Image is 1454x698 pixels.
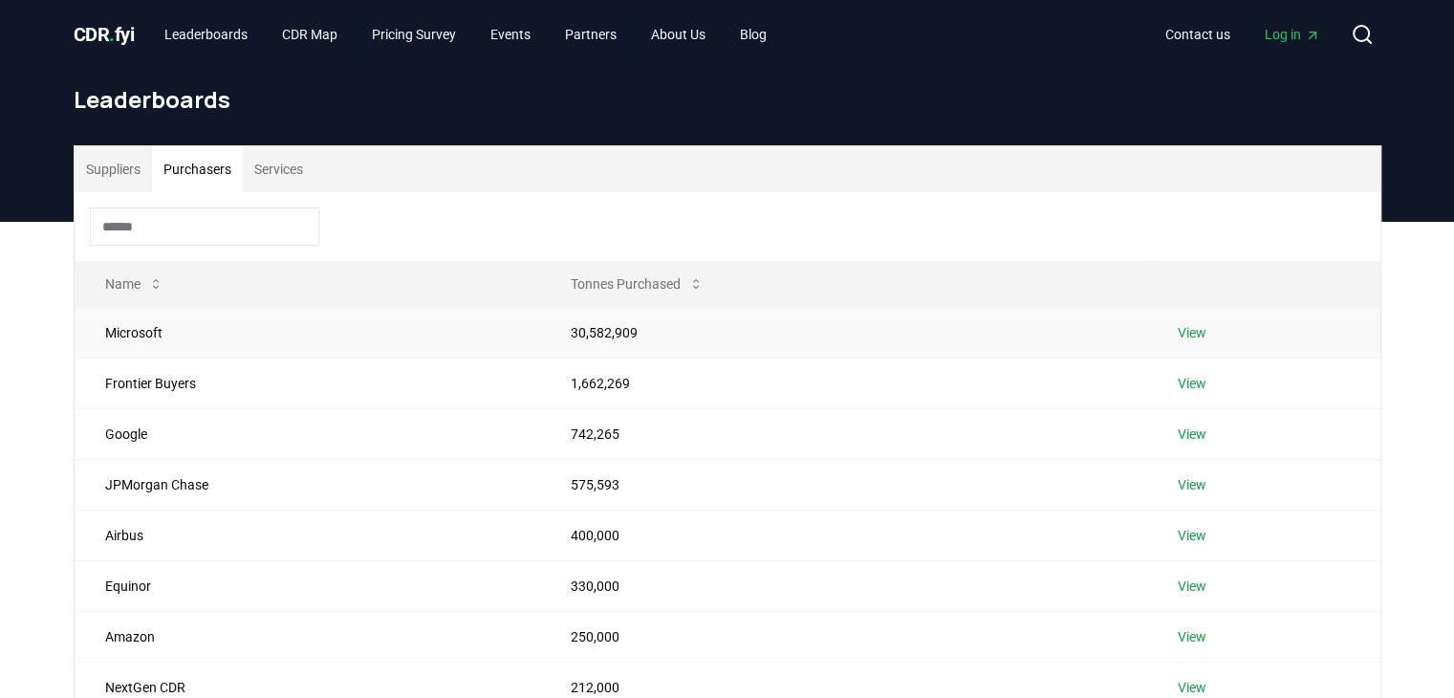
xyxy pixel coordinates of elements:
a: View [1178,526,1206,545]
a: Partners [550,17,632,52]
td: 330,000 [540,560,1147,611]
button: Services [243,146,315,192]
a: CDR.fyi [74,21,135,48]
td: JPMorgan Chase [75,459,541,510]
td: Amazon [75,611,541,662]
a: Contact us [1150,17,1246,52]
a: View [1178,425,1206,444]
a: Blog [725,17,782,52]
a: Events [475,17,546,52]
a: View [1178,678,1206,697]
a: View [1178,627,1206,646]
td: 30,582,909 [540,307,1147,358]
span: Log in [1265,25,1320,44]
span: . [109,23,115,46]
td: Equinor [75,560,541,611]
h1: Leaderboards [74,84,1381,115]
button: Purchasers [152,146,243,192]
a: View [1178,475,1206,494]
td: Airbus [75,510,541,560]
a: View [1178,323,1206,342]
td: 575,593 [540,459,1147,510]
a: View [1178,577,1206,596]
a: About Us [636,17,721,52]
button: Suppliers [75,146,152,192]
nav: Main [149,17,782,52]
td: Frontier Buyers [75,358,541,408]
td: Google [75,408,541,459]
td: 742,265 [540,408,1147,459]
td: 400,000 [540,510,1147,560]
a: Leaderboards [149,17,263,52]
td: 250,000 [540,611,1147,662]
td: 1,662,269 [540,358,1147,408]
a: Log in [1249,17,1335,52]
button: Name [90,265,179,303]
td: Microsoft [75,307,541,358]
a: View [1178,374,1206,393]
nav: Main [1150,17,1335,52]
a: Pricing Survey [357,17,471,52]
a: CDR Map [267,17,353,52]
button: Tonnes Purchased [555,265,719,303]
span: CDR fyi [74,23,135,46]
